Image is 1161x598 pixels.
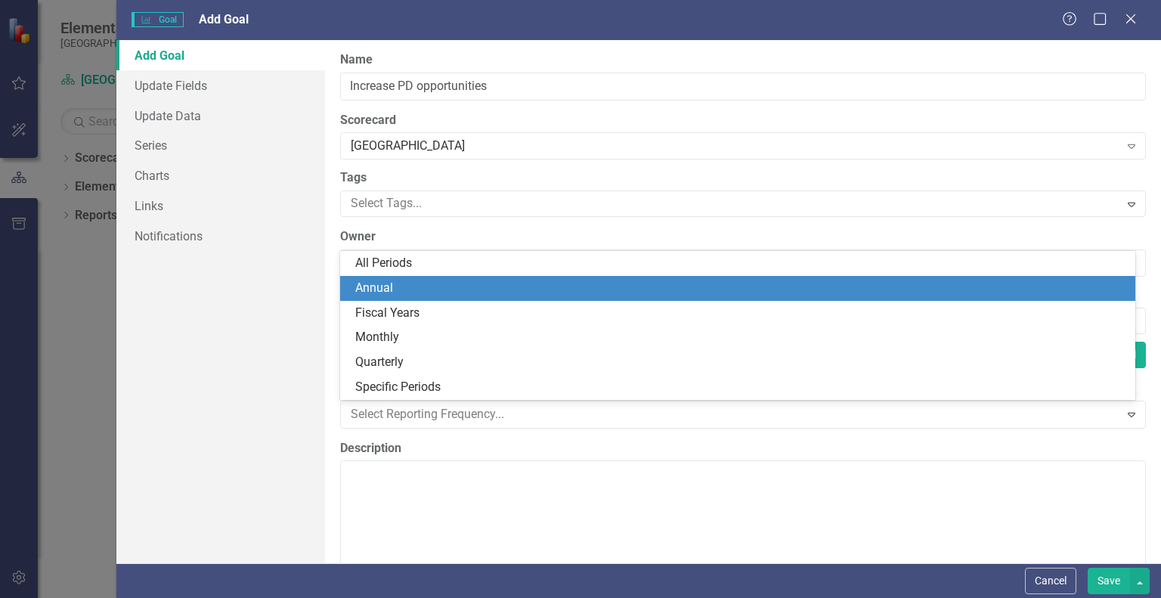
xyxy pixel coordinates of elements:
label: Tags [340,169,1146,187]
a: Add Goal [116,40,325,70]
span: Add Goal [199,12,249,26]
div: Fiscal Years [355,305,1126,322]
a: Update Data [116,101,325,131]
label: Description [340,440,1146,457]
button: Cancel [1025,568,1076,594]
div: [GEOGRAPHIC_DATA] [351,138,1119,155]
a: Update Fields [116,70,325,101]
div: Annual [355,280,1126,297]
a: Series [116,130,325,160]
label: Name [340,51,1146,69]
div: Specific Periods [355,379,1126,396]
div: Quarterly [355,354,1126,371]
label: Scorecard [340,112,1146,129]
input: Goal Name [340,73,1146,101]
label: Owner [340,228,1146,246]
a: Notifications [116,221,325,251]
span: Goal [132,12,184,27]
a: Charts [116,160,325,191]
div: All Periods [355,255,1126,272]
div: Monthly [355,329,1126,346]
button: Save [1088,568,1130,594]
a: Links [116,191,325,221]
